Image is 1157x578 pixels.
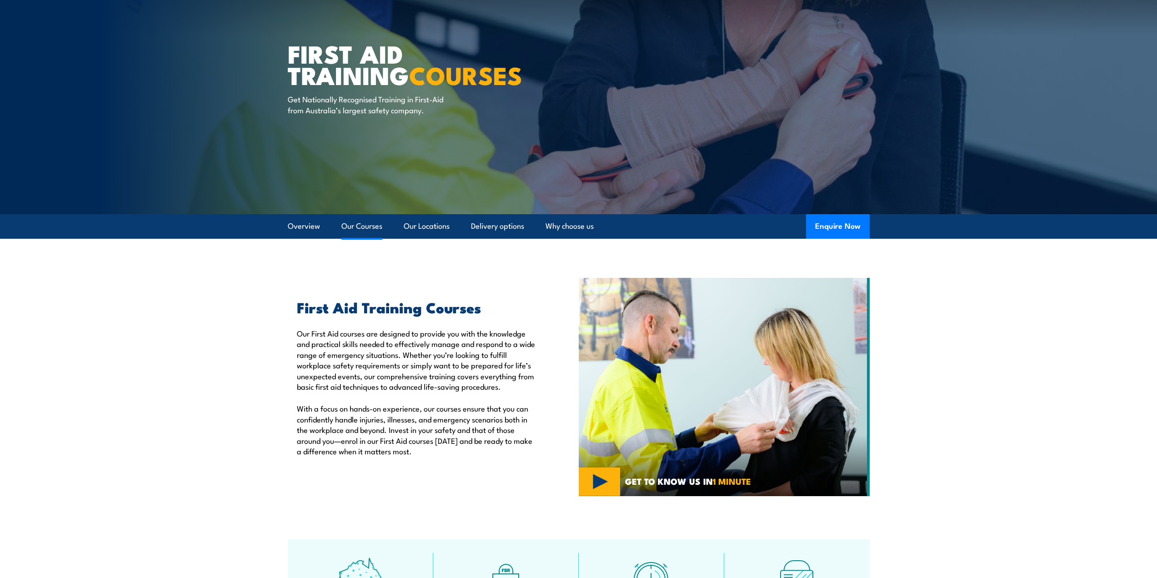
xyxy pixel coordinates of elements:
[288,43,512,85] h1: First Aid Training
[713,474,751,488] strong: 1 MINUTE
[625,477,751,485] span: GET TO KNOW US IN
[297,328,537,392] p: Our First Aid courses are designed to provide you with the knowledge and practical skills needed ...
[297,403,537,456] p: With a focus on hands-on experience, our courses ensure that you can confidently handle injuries,...
[806,214,870,239] button: Enquire Now
[471,214,524,238] a: Delivery options
[404,214,450,238] a: Our Locations
[579,278,870,496] img: Fire & Safety Australia deliver Health and Safety Representatives Training Courses – HSR Training
[288,214,320,238] a: Overview
[409,55,522,93] strong: COURSES
[288,94,454,115] p: Get Nationally Recognised Training in First-Aid from Australia’s largest safety company.
[546,214,594,238] a: Why choose us
[297,301,537,313] h2: First Aid Training Courses
[341,214,382,238] a: Our Courses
